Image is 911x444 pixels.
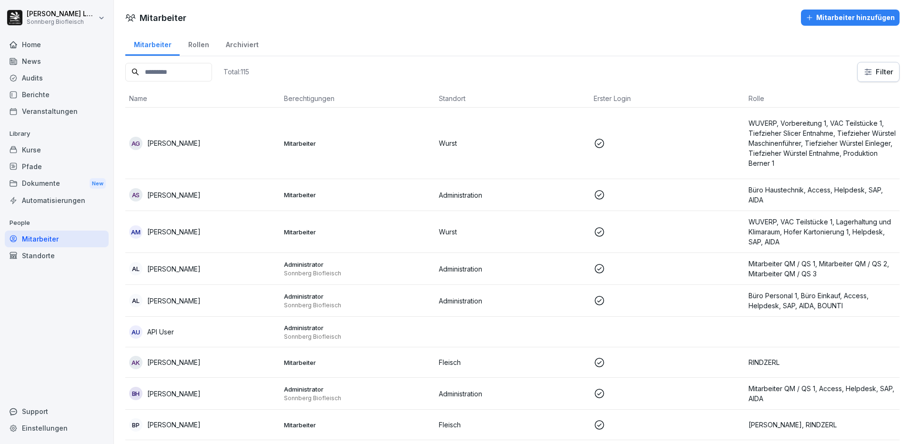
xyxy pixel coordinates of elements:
[284,302,431,309] p: Sonnberg Biofleisch
[284,191,431,199] p: Mitarbeiter
[749,420,896,430] p: [PERSON_NAME], RINDZERL
[5,192,109,209] a: Automatisierungen
[140,11,186,24] h1: Mitarbeiter
[129,418,142,432] div: BP
[801,10,900,26] button: Mitarbeiter hinzufügen
[129,387,142,400] div: BH
[284,292,431,301] p: Administrator
[180,31,217,56] a: Rollen
[5,231,109,247] a: Mitarbeiter
[147,296,201,306] p: [PERSON_NAME]
[863,67,893,77] div: Filter
[749,383,896,404] p: Mitarbeiter QM / QS 1, Access, Helpdesk, SAP, AIDA
[435,90,590,108] th: Standort
[129,262,142,275] div: AL
[439,190,586,200] p: Administration
[284,270,431,277] p: Sonnberg Biofleisch
[284,333,431,341] p: Sonnberg Biofleisch
[439,264,586,274] p: Administration
[284,421,431,429] p: Mitarbeiter
[5,158,109,175] a: Pfade
[5,215,109,231] p: People
[5,36,109,53] a: Home
[284,358,431,367] p: Mitarbeiter
[27,10,96,18] p: [PERSON_NAME] Lumetsberger
[147,389,201,399] p: [PERSON_NAME]
[90,178,106,189] div: New
[5,403,109,420] div: Support
[217,31,267,56] a: Archiviert
[147,227,201,237] p: [PERSON_NAME]
[5,126,109,141] p: Library
[5,420,109,436] a: Einstellungen
[749,259,896,279] p: Mitarbeiter QM / QS 1, Mitarbeiter QM / QS 2, Mitarbeiter QM / QS 3
[5,103,109,120] a: Veranstaltungen
[749,118,896,168] p: WUVERP, Vorbereitung 1, VAC Teilstücke 1, Tiefzieher Slicer Entnahme, Tiefzieher Würstel Maschine...
[27,19,96,25] p: Sonnberg Biofleisch
[129,356,142,369] div: AK
[125,31,180,56] a: Mitarbeiter
[125,90,280,108] th: Name
[280,90,435,108] th: Berechtigungen
[284,385,431,394] p: Administrator
[284,260,431,269] p: Administrator
[806,12,895,23] div: Mitarbeiter hinzufügen
[129,188,142,202] div: AS
[749,357,896,367] p: RINDZERL
[5,70,109,86] a: Audits
[439,357,586,367] p: Fleisch
[439,227,586,237] p: Wurst
[284,323,431,332] p: Administrator
[129,137,142,150] div: AG
[749,217,896,247] p: WUVERP, VAC Teilstücke 1, Lagerhaltung und Klimaraum, Hofer Kartonierung 1, Helpdesk, SAP, AIDA
[749,185,896,205] p: Büro Haustechnik, Access, Helpdesk, SAP, AIDA
[858,62,899,81] button: Filter
[284,394,431,402] p: Sonnberg Biofleisch
[5,247,109,264] a: Standorte
[5,53,109,70] a: News
[439,138,586,148] p: Wurst
[284,139,431,148] p: Mitarbeiter
[5,141,109,158] a: Kurse
[5,175,109,192] div: Dokumente
[129,225,142,239] div: AM
[147,420,201,430] p: [PERSON_NAME]
[439,420,586,430] p: Fleisch
[129,294,142,307] div: AL
[5,86,109,103] a: Berichte
[147,138,201,148] p: [PERSON_NAME]
[5,175,109,192] a: DokumenteNew
[147,190,201,200] p: [PERSON_NAME]
[147,357,201,367] p: [PERSON_NAME]
[439,296,586,306] p: Administration
[439,389,586,399] p: Administration
[590,90,745,108] th: Erster Login
[147,264,201,274] p: [PERSON_NAME]
[284,228,431,236] p: Mitarbeiter
[147,327,174,337] p: API User
[129,325,142,339] div: AU
[749,291,896,311] p: Büro Personal 1, Büro Einkauf, Access, Helpdesk, SAP, AIDA, BOUNTI
[745,90,900,108] th: Rolle
[223,67,249,76] p: Total: 115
